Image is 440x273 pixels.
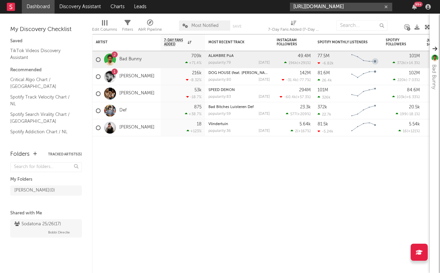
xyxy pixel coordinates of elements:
span: -31.4k [286,78,297,82]
div: [DATE] [259,129,270,133]
div: My Folders [10,176,82,184]
div: 7-Day Fans Added (7-Day Fans Added) [268,17,319,37]
div: 7-Day Fans Added (7-Day Fans Added) [268,26,319,34]
span: +167 % [298,130,310,133]
a: [PERSON_NAME] [119,91,155,96]
div: 81.6M [318,71,330,75]
svg: Chart title [348,85,379,102]
div: ALAMBRE PúA [208,54,270,58]
svg: Chart title [348,102,379,119]
a: Bad Bunny [119,57,142,62]
div: Vlindertuin [208,122,270,126]
div: ( ) [392,95,420,99]
input: Search for artists [290,3,392,11]
span: 577 [290,112,296,116]
span: Most Notified [191,24,219,28]
div: 84.6M [407,88,420,92]
div: Instagram Followers [277,38,300,46]
div: Spotify Followers [386,38,410,46]
a: [PERSON_NAME] [119,125,155,131]
div: popularity: 83 [208,95,231,99]
div: 875 [194,105,202,109]
div: ( ) [284,61,311,65]
a: ALAMBRE PúA [208,54,234,58]
span: +121 % [408,130,419,133]
span: 103k [397,95,405,99]
button: Save [233,25,241,28]
div: [DATE] [259,112,270,116]
div: Spotify Monthly Listeners [318,40,369,44]
div: [DATE] [259,61,270,65]
a: Spotify Addiction Chart / NL [10,128,75,136]
a: Spotify Search Virality Chart / [GEOGRAPHIC_DATA] [10,111,75,125]
div: 101M [409,54,420,58]
div: 101M [318,88,328,92]
div: Bad Bunny [430,64,438,89]
span: -18.1 % [408,112,419,116]
div: 216k [192,71,202,75]
span: +209 % [297,112,310,116]
div: Folders [10,150,30,158]
span: +291 % [298,61,310,65]
div: 5.54k [409,122,420,126]
input: Search... [336,20,387,31]
div: 99 + [414,2,423,7]
div: 23.3k [300,105,311,109]
span: Bobbi Directie [48,228,70,237]
span: -77.7 % [298,78,310,82]
svg: Chart title [348,51,379,68]
div: Filters [122,26,133,34]
div: 22.7k [318,112,331,117]
div: popularity: 80 [208,78,231,82]
div: Filters [122,17,133,37]
div: +123 % [187,129,202,133]
div: Saved [10,37,82,45]
div: 142M [300,71,311,75]
span: 372k [397,61,405,65]
input: Search for folders... [10,162,82,172]
span: 196k [289,61,297,65]
div: SPEED DEMON [208,88,270,92]
div: Edit Columns [92,26,117,34]
div: 326k [318,95,331,100]
div: ( ) [393,61,420,65]
span: 2 [295,130,297,133]
div: ( ) [393,78,420,82]
a: DOG HOUSE (feat. [PERSON_NAME] & Yeat) [208,71,284,75]
div: 5.64k [299,122,311,126]
a: SPEED DEMON [208,88,235,92]
div: -8.32 % [186,78,202,82]
div: popularity: 79 [208,61,231,65]
div: 18 [197,122,202,126]
span: +57.3 % [297,95,310,99]
div: A&R Pipeline [138,17,162,37]
a: [PERSON_NAME] [119,74,155,79]
div: popularity: 59 [208,112,231,116]
div: 53k [194,88,202,92]
div: Artist [96,40,147,44]
button: 99+ [412,4,417,10]
a: Sodatona 25/26(17)Bobbi Directie [10,219,82,238]
span: 199 [400,112,407,116]
div: ( ) [396,112,420,116]
div: DOG HOUSE (feat. Julia Wolf & Yeat) [208,71,270,75]
svg: Chart title [348,119,379,136]
div: ( ) [286,112,311,116]
div: Sodatona 25/26 ( 17 ) [14,220,61,228]
div: popularity: 36 [208,129,231,133]
div: [DATE] [259,78,270,82]
a: Critical Algo Chart / [GEOGRAPHIC_DATA] [10,76,75,90]
div: Shared with Me [10,209,82,217]
div: -6.82k [318,61,334,65]
div: ( ) [291,129,311,133]
div: +71.4 % [185,61,202,65]
div: [PERSON_NAME] ( 0 ) [14,186,55,195]
div: -5.24k [318,129,333,134]
div: -18.7 % [186,95,202,99]
span: +14.3 % [406,61,419,65]
a: Bad Bitches Luisteren Def [208,105,254,109]
a: Vlindertuin [208,122,228,126]
span: 220k [397,78,406,82]
div: 26.4k [318,78,332,82]
div: [DATE] [259,95,270,99]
